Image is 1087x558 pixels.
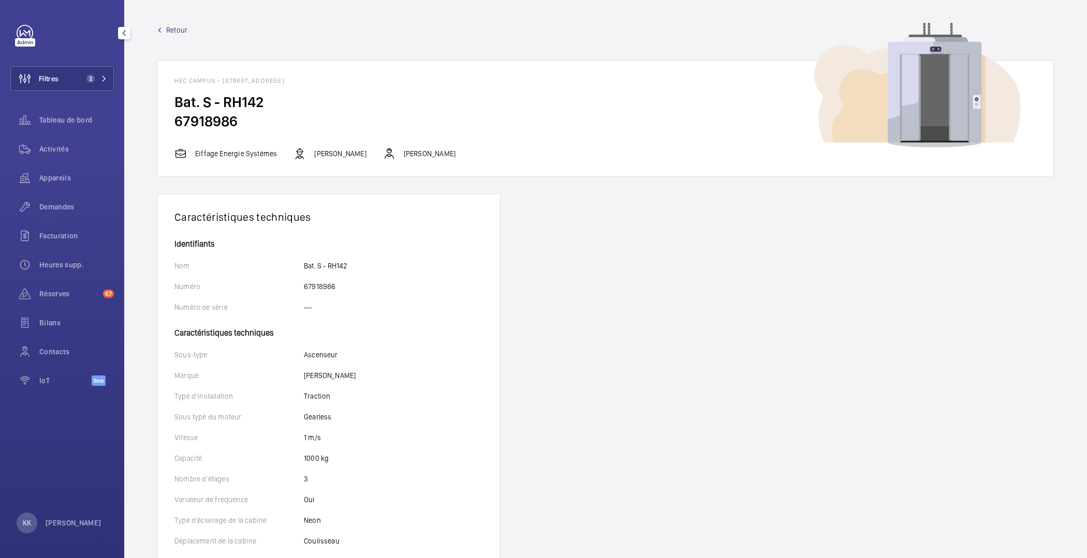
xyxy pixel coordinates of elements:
p: [PERSON_NAME] [314,148,366,159]
p: Variateur de fréquence [174,494,304,505]
h2: Bat. S - RH142 [174,93,1037,112]
span: IoT [39,375,92,386]
p: [PERSON_NAME] [404,148,456,159]
p: Traction [304,391,330,401]
p: Eiffage Energie Systèmes [195,148,277,159]
p: Marque [174,370,304,381]
p: Coulisseau [304,536,340,546]
span: 2 [86,74,95,83]
p: Sous type du moteur [174,412,304,422]
p: Gearless [304,412,331,422]
span: Beta [92,375,106,386]
span: Facturation [39,231,114,241]
p: Ascenseur [304,350,338,360]
span: Contacts [39,346,114,357]
img: device image [814,23,1020,148]
p: Type d'éclairage de la cabine [174,515,304,525]
h1: Caractéristiques techniques [174,210,483,223]
button: Filtres2 [10,66,114,91]
h2: 67918986 [174,112,1037,131]
p: Nom [174,261,304,271]
p: [PERSON_NAME] [304,370,356,381]
p: Sous-type [174,350,304,360]
span: Activités [39,144,114,154]
span: Demandes [39,202,114,212]
h1: HEC CAMPUS - [STREET_ADDRESS] [174,77,1037,84]
span: Filtres [39,73,58,84]
p: 67918986 [304,281,335,292]
p: Vitesse [174,432,304,443]
p: Déplacement de la cabine [174,536,304,546]
p: 1 m/s [304,432,321,443]
p: KK [23,518,31,528]
p: 3 [304,474,308,484]
p: Oui [304,494,315,505]
span: Retour [166,25,187,35]
span: Heures supp. [39,260,114,270]
h4: Identifiants [174,240,483,248]
p: Numéro [174,281,304,292]
span: Réserves [39,289,99,299]
p: Neon [304,515,321,525]
span: Appareils [39,173,114,183]
p: Type d'installation [174,391,304,401]
span: Bilans [39,318,114,328]
p: Capacité [174,453,304,463]
p: 1000 kg [304,453,329,463]
span: Tableau de bord [39,115,114,125]
p: Nombre d'étages [174,474,304,484]
h4: Caractéristiques techniques [174,323,483,337]
p: Bat. S - RH142 [304,261,348,271]
p: [PERSON_NAME] [46,518,101,528]
p: Numéro de série [174,302,304,312]
p: --- [304,302,312,312]
span: 67 [103,290,114,298]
